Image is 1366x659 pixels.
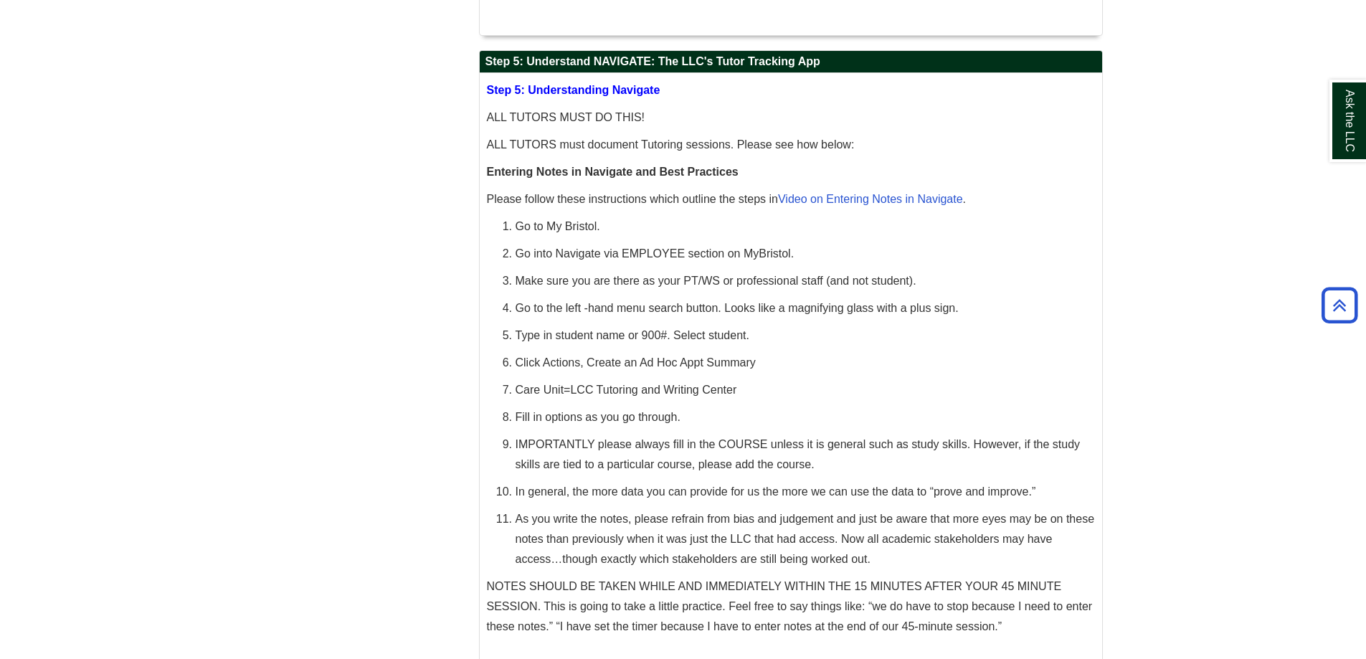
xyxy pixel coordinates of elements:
p: IMPORTANTLY please always fill in the COURSE unless it is general such as study skills. However, ... [516,435,1095,475]
a: Video on Entering Notes in Navigate [778,193,963,205]
p: Make sure you are there as your PT/WS or professional staff (and not student). [516,271,1095,291]
span: Step 5: Understanding Navigate [487,84,660,96]
p: Fill in options as you go through. [516,407,1095,427]
p: Please follow these instructions which outline the steps in . [487,189,1095,209]
h2: Step 5: Understand NAVIGATE: The LLC's Tutor Tracking App [480,51,1102,73]
p: In general, the more data you can provide for us the more we can use the data to “prove and impro... [516,482,1095,502]
p: NOTES SHOULD BE TAKEN WHILE AND IMMEDIATELY WITHIN THE 15 MINUTES AFTER YOUR 45 MINUTE SESSION. T... [487,577,1095,637]
p: ALL TUTORS must document Tutoring sessions. Please see how below: [487,135,1095,155]
p: Click Actions, Create an Ad Hoc Appt Summary [516,353,1095,373]
p: Go to My Bristol. [516,217,1095,237]
p: ALL TUTORS MUST DO THIS! [487,108,1095,128]
p: Care Unit=LCC Tutoring and Writing Center [516,380,1095,400]
p: Go to the left -hand menu search button. Looks like a magnifying glass with a plus sign. [516,298,1095,318]
p: As you write the notes, please refrain from bias and judgement and just be aware that more eyes m... [516,509,1095,569]
a: Back to Top [1317,295,1362,315]
strong: Entering Notes in Navigate and Best Practices [487,166,739,178]
p: Type in student name or 900#. Select student. [516,326,1095,346]
p: Go into Navigate via EMPLOYEE section on MyBristol. [516,244,1095,264]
